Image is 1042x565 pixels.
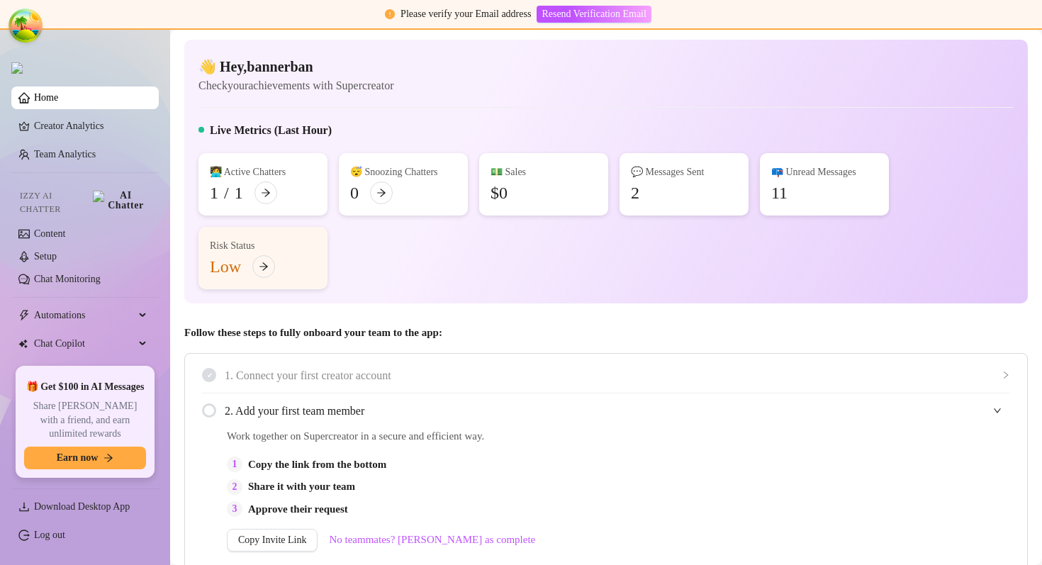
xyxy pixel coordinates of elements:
[210,238,316,254] div: Risk Status
[20,189,87,216] span: Izzy AI Chatter
[491,164,597,180] div: 💵 Sales
[1002,371,1010,379] span: collapsed
[227,428,691,445] span: Work together on Supercreator in a secure and efficient way.
[385,9,395,19] span: exclamation-circle
[184,327,442,338] strong: Follow these steps to fully onboard your team to the app:
[376,188,386,198] span: arrow-right
[259,262,269,272] span: arrow-right
[537,6,651,23] button: Resend Verification Email
[993,406,1002,415] span: expanded
[34,92,58,103] a: Home
[103,453,113,463] span: arrow-right
[248,503,348,515] strong: Approve their request
[93,191,147,211] img: AI Chatter
[248,481,355,492] strong: Share it with your team
[34,332,135,355] span: Chat Copilot
[202,358,1010,393] div: 1. Connect your first creator account
[34,304,135,327] span: Automations
[18,339,28,349] img: Chat Copilot
[24,447,146,469] button: Earn nowarrow-right
[210,181,218,204] div: 1
[11,11,40,40] button: Open Tanstack query devtools
[225,367,1010,384] span: 1. Connect your first creator account
[227,479,242,495] div: 2
[248,459,386,470] strong: Copy the link from the bottom
[350,181,359,204] div: 0
[34,115,147,138] a: Creator Analytics
[329,532,535,549] a: No teammates? [PERSON_NAME] as complete
[202,393,1010,428] div: 2. Add your first team member
[542,9,646,20] span: Resend Verification Email
[261,188,271,198] span: arrow-right
[198,57,393,77] h4: 👋 Hey, bannerban
[18,501,30,513] span: download
[631,164,737,180] div: 💬 Messages Sent
[225,402,1010,420] span: 2. Add your first team member
[227,457,242,472] div: 1
[210,164,316,180] div: 👩‍💻 Active Chatters
[771,164,878,180] div: 📪 Unread Messages
[34,501,130,512] span: Download Desktop App
[227,529,318,552] button: Copy Invite Link
[24,399,146,441] span: Share [PERSON_NAME] with a friend, and earn unlimited rewards
[34,251,57,262] a: Setup
[491,181,508,204] div: $0
[11,62,23,74] img: logo.svg
[235,181,243,204] div: 1
[34,274,101,284] a: Chat Monitoring
[631,181,639,204] div: 2
[57,452,99,464] span: Earn now
[34,149,96,160] a: Team Analytics
[771,181,788,204] div: 11
[26,380,145,394] span: 🎁 Get $100 in AI Messages
[34,530,65,540] a: Log out
[238,535,306,546] span: Copy Invite Link
[18,310,30,321] span: thunderbolt
[350,164,456,180] div: 😴 Snoozing Chatters
[210,122,332,139] h5: Live Metrics (Last Hour)
[400,6,531,22] div: Please verify your Email address
[34,228,65,239] a: Content
[198,77,393,94] article: Check your achievements with Supercreator
[227,501,242,517] div: 3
